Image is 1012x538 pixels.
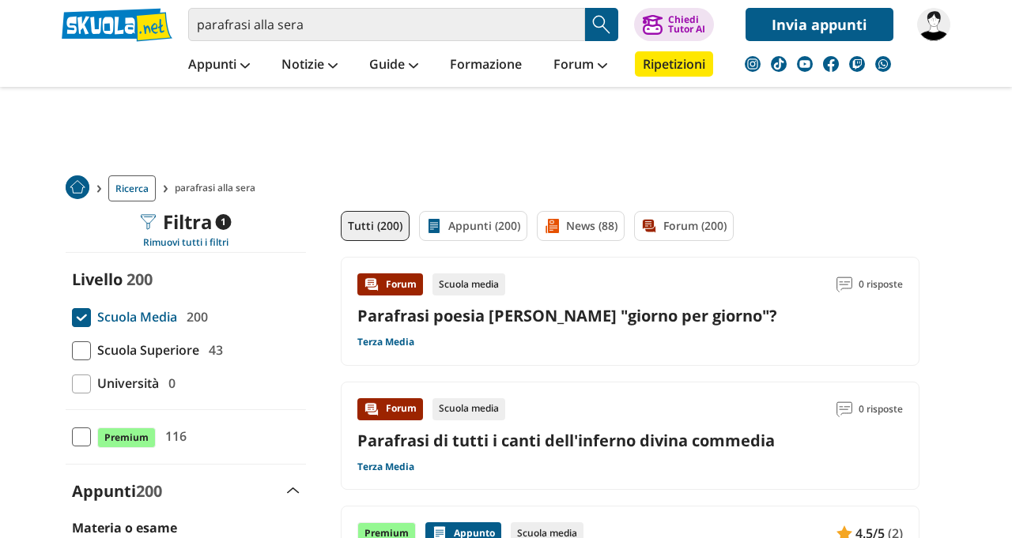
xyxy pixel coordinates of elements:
span: Scuola Superiore [91,340,199,360]
div: Scuola media [432,273,505,295]
img: instagram [745,56,761,72]
span: 200 [180,307,208,327]
a: Forum (200) [634,211,734,241]
span: 200 [136,480,162,502]
img: twitch [849,56,865,72]
a: Ripetizioni [635,51,713,77]
a: Appunti (200) [419,211,527,241]
span: 0 risposte [859,273,903,295]
label: Appunti [72,480,162,502]
span: Premium [97,427,156,448]
img: Commenti lettura [836,401,852,417]
img: Forum filtro contenuto [641,218,657,234]
span: 0 risposte [859,398,903,420]
a: Formazione [446,51,526,80]
label: Materia o esame [72,519,177,536]
img: tiktok [771,56,787,72]
img: youtube [797,56,813,72]
div: Rimuovi tutti i filtri [66,236,306,249]
label: Livello [72,269,123,290]
a: Forum [549,51,611,80]
a: Parafrasi poesia [PERSON_NAME] "giorno per giorno"? [357,305,777,326]
span: parafrasi alla sera [175,175,262,201]
button: ChiediTutor AI [634,8,714,41]
img: News filtro contenuto [544,218,560,234]
a: Notizie [278,51,342,80]
div: Chiedi Tutor AI [668,15,705,34]
span: 116 [159,426,187,446]
div: Forum [357,273,423,295]
img: Forum contenuto [364,401,379,417]
img: Apri e chiudi sezione [287,487,300,494]
a: Tutti (200) [341,211,410,241]
a: Terza Media [357,336,414,348]
a: Parafrasi di tutti i canti dell'inferno divina commedia [357,430,775,451]
img: Forum contenuto [364,277,379,292]
div: Scuola media [432,398,505,420]
img: Home [66,175,89,199]
span: Università [91,373,159,393]
img: Alexziccaadoramolooo [917,8,950,41]
span: 1 [216,214,232,230]
span: 43 [202,340,223,360]
img: Commenti lettura [836,277,852,292]
span: 200 [126,269,153,290]
img: Cerca appunti, riassunti o versioni [590,13,614,36]
a: News (88) [537,211,625,241]
div: Forum [357,398,423,420]
a: Guide [365,51,422,80]
img: Appunti filtro contenuto [426,218,442,234]
a: Ricerca [108,175,156,201]
a: Terza Media [357,461,414,473]
div: Filtra [141,211,232,233]
span: Scuola Media [91,307,177,327]
a: Home [66,175,89,201]
button: Search Button [585,8,618,41]
img: WhatsApp [875,56,891,72]
a: Invia appunti [746,8,893,41]
img: Filtra filtri mobile [141,214,157,230]
input: Cerca appunti, riassunti o versioni [188,8,585,41]
span: 0 [162,373,176,393]
img: facebook [823,56,839,72]
a: Appunti [184,51,254,80]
